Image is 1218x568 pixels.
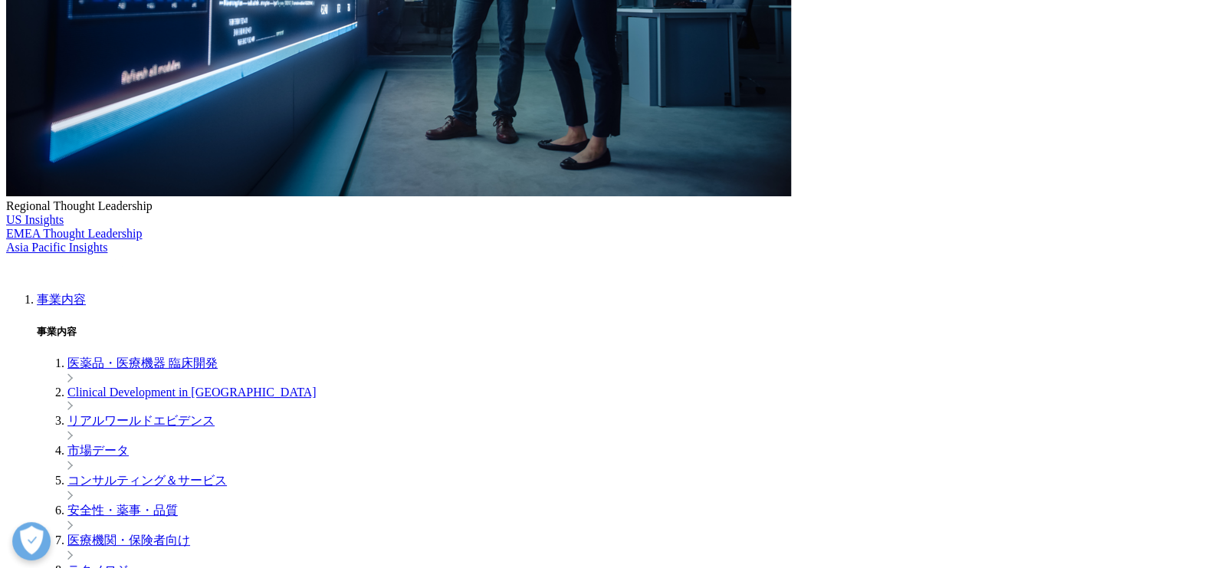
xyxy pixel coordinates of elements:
a: Asia Pacific Insights [6,241,107,254]
a: 市場データ [67,444,129,457]
a: リアルワールドエビデンス [67,414,215,427]
h5: 事業内容 [37,325,1212,339]
a: Clinical Development in [GEOGRAPHIC_DATA] [67,386,316,399]
a: 安全性・薬事・品質 [67,504,178,517]
a: US Insights [6,213,64,226]
a: 事業内容 [37,293,86,306]
a: 医薬品・医療機器 臨床開発 [67,356,218,369]
a: EMEA Thought Leadership [6,227,142,240]
button: 優先設定センターを開く [12,522,51,560]
div: Regional Thought Leadership [6,199,1212,213]
a: コンサルティング＆サービス [67,474,227,487]
a: 医療機関・保険者向け [67,534,190,547]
